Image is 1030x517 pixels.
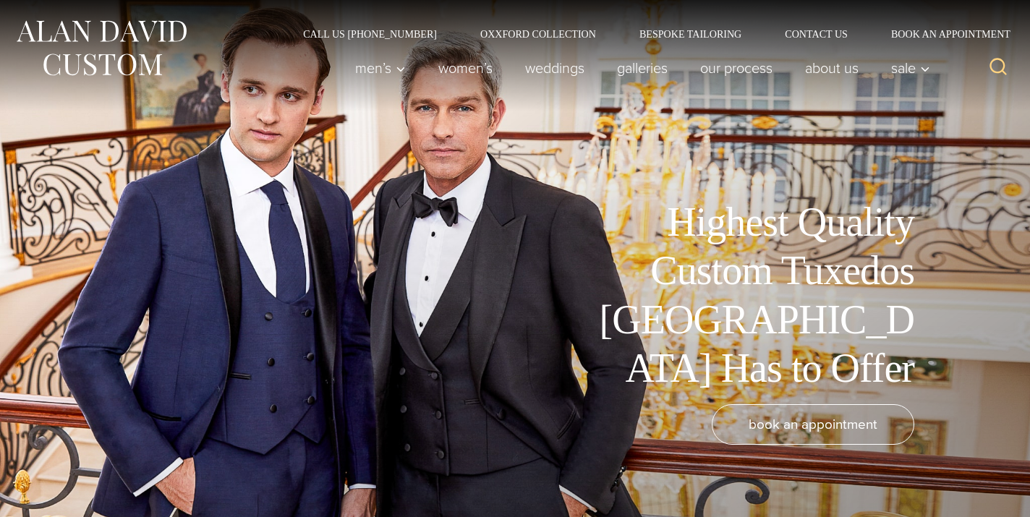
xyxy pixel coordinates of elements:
[601,54,684,82] a: Galleries
[789,54,875,82] a: About Us
[589,198,914,393] h1: Highest Quality Custom Tuxedos [GEOGRAPHIC_DATA] Has to Offer
[355,61,406,75] span: Men’s
[869,29,1016,39] a: Book an Appointment
[509,54,601,82] a: weddings
[281,29,1016,39] nav: Secondary Navigation
[763,29,869,39] a: Contact Us
[712,404,914,445] a: book an appointment
[891,61,930,75] span: Sale
[281,29,459,39] a: Call Us [PHONE_NUMBER]
[981,51,1016,85] button: View Search Form
[459,29,618,39] a: Oxxford Collection
[339,54,938,82] nav: Primary Navigation
[14,16,188,80] img: Alan David Custom
[749,414,877,435] span: book an appointment
[422,54,509,82] a: Women’s
[618,29,763,39] a: Bespoke Tailoring
[684,54,789,82] a: Our Process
